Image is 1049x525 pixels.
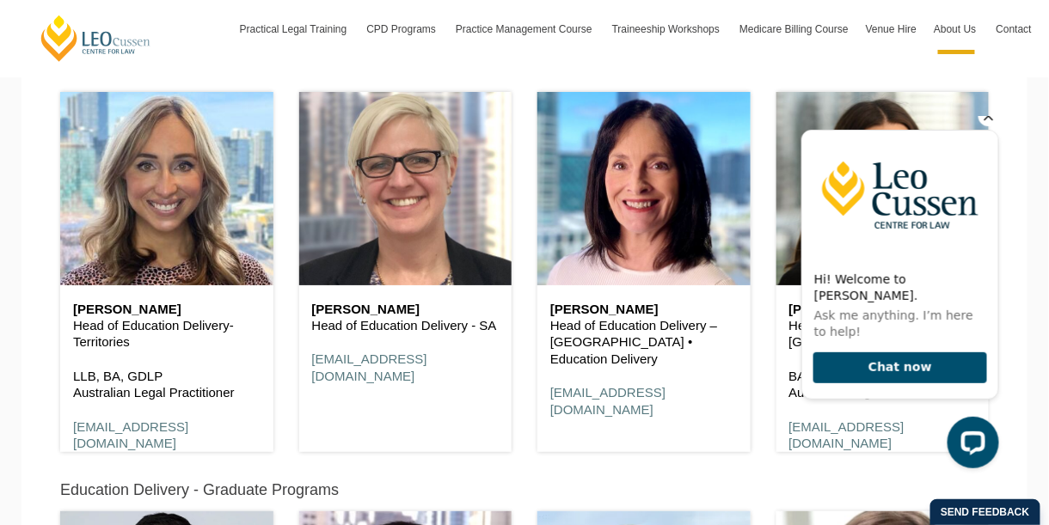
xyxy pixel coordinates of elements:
h6: [PERSON_NAME] [550,302,738,317]
button: Open LiveChat chat widget [160,301,212,352]
a: Traineeship Workshops [604,4,731,54]
a: [EMAIL_ADDRESS][DOMAIN_NAME] [312,351,427,383]
a: About Us [925,4,987,54]
p: Head of Education Delivery-Territories [73,317,261,351]
a: [PERSON_NAME] Centre for Law [39,14,153,63]
a: [EMAIL_ADDRESS][DOMAIN_NAME] [550,385,666,417]
a: CPD Programs [358,4,447,54]
h6: [PERSON_NAME] [312,302,500,317]
img: Leo Cussen Centre for Law Logo [15,15,211,143]
iframe: LiveChat chat widget [788,116,1006,482]
p: Head of Education Delivery - SA [312,317,500,334]
a: [EMAIL_ADDRESS][DOMAIN_NAME] [73,419,188,451]
p: Ask me anything. I’m here to help! [27,192,199,224]
button: Chat now [26,236,199,268]
h6: [PERSON_NAME] [73,302,261,317]
a: Medicare Billing Course [731,4,857,54]
p: Head of Education Delivery – [GEOGRAPHIC_DATA] • Education Delivery [550,317,738,368]
a: Practical Legal Training [231,4,359,54]
a: Contact [988,4,1040,54]
a: Practice Management Course [447,4,604,54]
h2: Hi! Welcome to [PERSON_NAME]. [27,156,199,188]
p: LLB, BA, GDLP Australian Legal Practitioner [73,368,261,401]
h5: Education Delivery - Graduate Programs [60,482,339,499]
a: Venue Hire [857,4,925,54]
